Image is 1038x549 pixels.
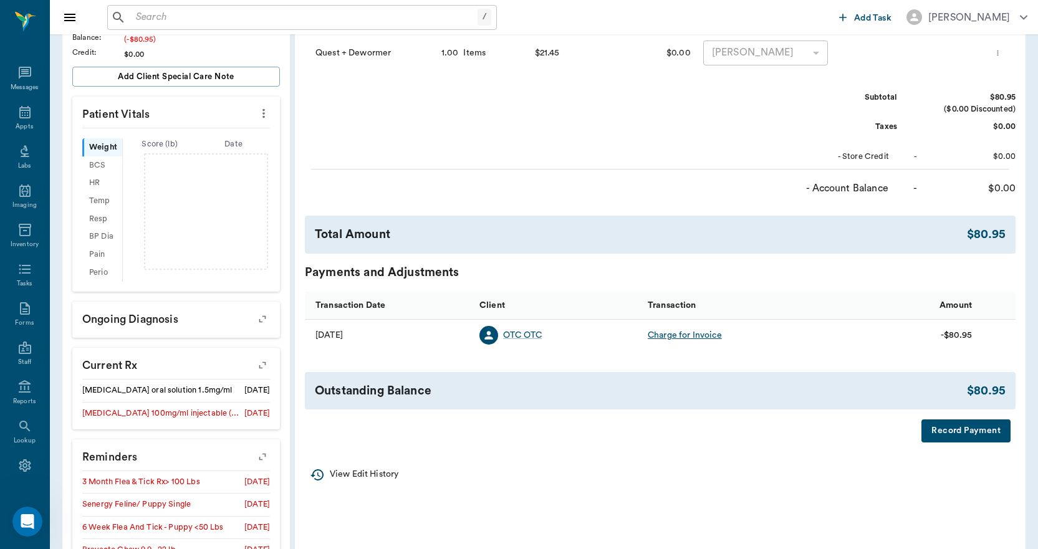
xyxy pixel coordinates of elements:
[458,47,486,59] div: Items
[82,264,122,282] div: Perio
[82,476,200,488] div: 3 Month Flea & Tick Rx> 100 Lbs
[622,34,697,72] div: $0.00
[72,97,280,128] p: Patient Vitals
[82,246,122,264] div: Pain
[914,151,917,163] div: -
[14,436,36,446] div: Lookup
[315,226,967,244] div: Total Amount
[244,384,270,396] div: [DATE]
[72,348,280,379] p: Current Rx
[967,382,1006,400] div: $80.95
[82,192,122,210] div: Temp
[82,174,122,193] div: HR
[921,419,1011,442] button: Record Payment
[896,6,1037,29] button: [PERSON_NAME]
[941,329,972,341] div: -$80.95
[922,151,1016,163] div: $0.00
[795,181,888,196] div: - Account Balance
[244,522,270,533] div: [DATE]
[804,121,897,133] div: Taxes
[18,358,31,367] div: Staff
[991,42,1005,64] button: more
[967,226,1006,244] div: $80.95
[305,264,1016,282] div: Payments and Adjustments
[648,288,696,323] div: Transaction
[11,240,39,249] div: Inventory
[922,121,1016,133] div: $0.00
[642,291,810,319] div: Transaction
[478,9,491,26] div: /
[11,83,39,92] div: Messages
[82,408,239,419] div: [MEDICAL_DATA] 100mg/ml injectable ( [MEDICAL_DATA])
[315,288,385,323] div: Transaction Date
[648,329,722,341] div: Charge for Invoice
[254,103,274,124] button: more
[15,318,34,328] div: Forms
[82,156,122,174] div: BCS
[12,201,37,210] div: Imaging
[72,47,124,58] div: Credit :
[928,10,1010,25] div: [PERSON_NAME]
[72,439,280,470] p: Reminders
[330,468,398,481] p: View Edit History
[72,32,124,43] div: Balance :
[939,288,972,323] div: Amount
[118,70,234,84] span: Add client Special Care Note
[124,49,280,60] div: $0.00
[315,329,343,341] div: 09/05/25
[124,34,280,45] div: (-$80.95)
[535,44,560,62] div: $21.45
[123,138,197,150] div: Score ( lb )
[244,499,270,510] div: [DATE]
[703,41,828,65] div: [PERSON_NAME]
[17,279,32,289] div: Tasks
[82,384,233,396] div: [MEDICAL_DATA] oral solution 1.5mg/ml
[82,210,122,228] div: Resp
[473,291,642,319] div: Client
[922,181,1016,196] div: $0.00
[12,507,42,537] iframe: Intercom live chat
[913,181,917,196] div: -
[13,397,36,406] div: Reports
[441,47,459,59] div: 1.00
[131,9,478,26] input: Search
[72,302,280,333] p: Ongoing diagnosis
[18,161,31,171] div: Labs
[82,522,223,533] div: 6 Week Flea And Tick - Puppy <50 Lbs
[810,291,978,319] div: Amount
[196,138,271,150] div: Date
[804,92,897,103] div: Subtotal
[72,67,280,87] button: Add client Special Care Note
[82,228,122,246] div: BP Dia
[305,291,473,319] div: Transaction Date
[922,92,1016,103] div: $80.95
[795,151,889,163] div: - Store Credit
[503,329,542,341] a: OTC OTC
[305,34,435,72] div: Quest + Dewormer
[82,499,191,510] div: Senergy Feline/ Puppy Single
[244,476,270,488] div: [DATE]
[57,5,82,30] button: Close drawer
[315,382,967,400] div: Outstanding Balance
[244,408,270,419] div: [DATE]
[834,6,896,29] button: Add Task
[82,138,122,156] div: Weight
[16,122,33,131] div: Appts
[922,103,1016,115] div: ($0.00 Discounted)
[479,288,505,323] div: Client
